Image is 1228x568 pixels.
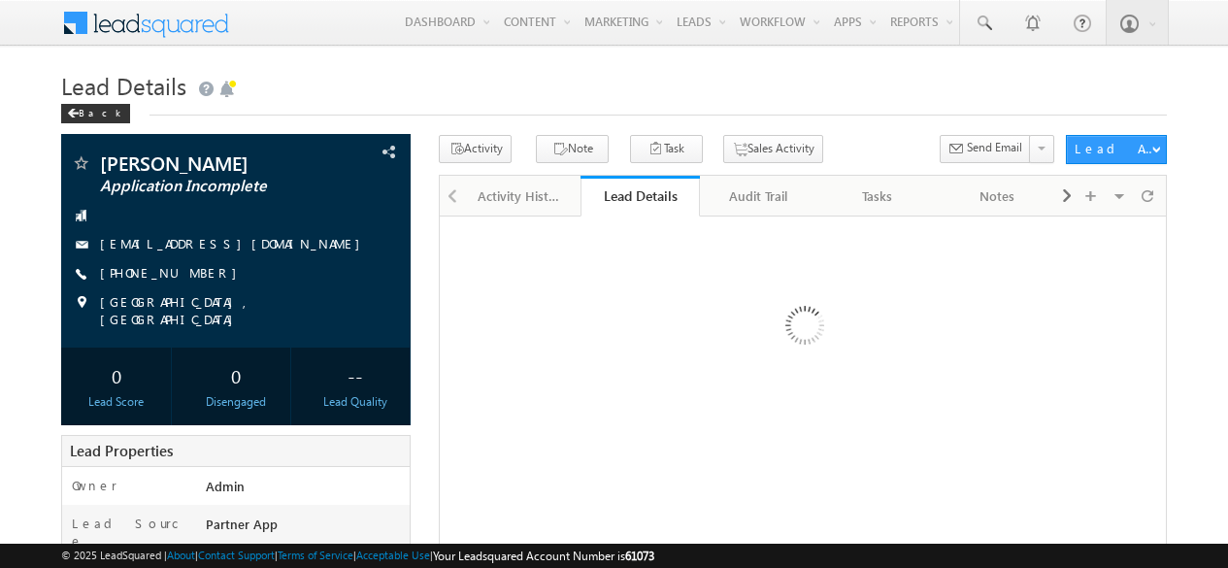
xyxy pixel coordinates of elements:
div: Lead Actions [1075,140,1157,157]
button: Lead Actions [1066,135,1166,164]
a: Notes [938,176,1057,217]
div: Disengaged [185,393,285,411]
span: [GEOGRAPHIC_DATA], [GEOGRAPHIC_DATA] [100,293,381,328]
label: Lead Source [72,515,188,550]
span: © 2025 LeadSquared | | | | | [61,547,654,565]
a: Activity History [462,176,581,217]
label: Owner [72,477,117,494]
span: [PHONE_NUMBER] [100,264,247,284]
img: Loading... [703,228,904,429]
div: Notes [953,184,1040,208]
div: 0 [185,357,285,393]
a: Audit Trail [700,176,819,217]
div: Lead Quality [305,393,405,411]
button: Task [630,135,703,163]
span: Send Email [967,139,1022,156]
a: Lead Details [581,176,700,217]
a: Terms of Service [278,549,353,561]
button: Sales Activity [723,135,823,163]
a: [EMAIL_ADDRESS][DOMAIN_NAME] [100,235,370,251]
span: Application Incomplete [100,177,315,196]
a: Contact Support [198,549,275,561]
li: Activity History [462,176,581,215]
span: 61073 [625,549,654,563]
button: Note [536,135,609,163]
span: Admin [206,478,245,494]
a: Tasks [819,176,939,217]
div: Partner App [201,515,410,542]
div: Audit Trail [715,184,802,208]
div: 0 [66,357,166,393]
a: About [167,549,195,561]
button: Activity [439,135,512,163]
span: [PERSON_NAME] [100,153,315,173]
a: Back [61,103,140,119]
span: Lead Properties [70,441,173,460]
button: Send Email [940,135,1031,163]
div: Lead Score [66,393,166,411]
div: Back [61,104,130,123]
span: Your Leadsquared Account Number is [433,549,654,563]
span: Lead Details [61,70,186,101]
div: Tasks [835,184,921,208]
div: Lead Details [595,186,685,205]
a: Acceptable Use [356,549,430,561]
div: -- [305,357,405,393]
div: Activity History [478,184,564,208]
